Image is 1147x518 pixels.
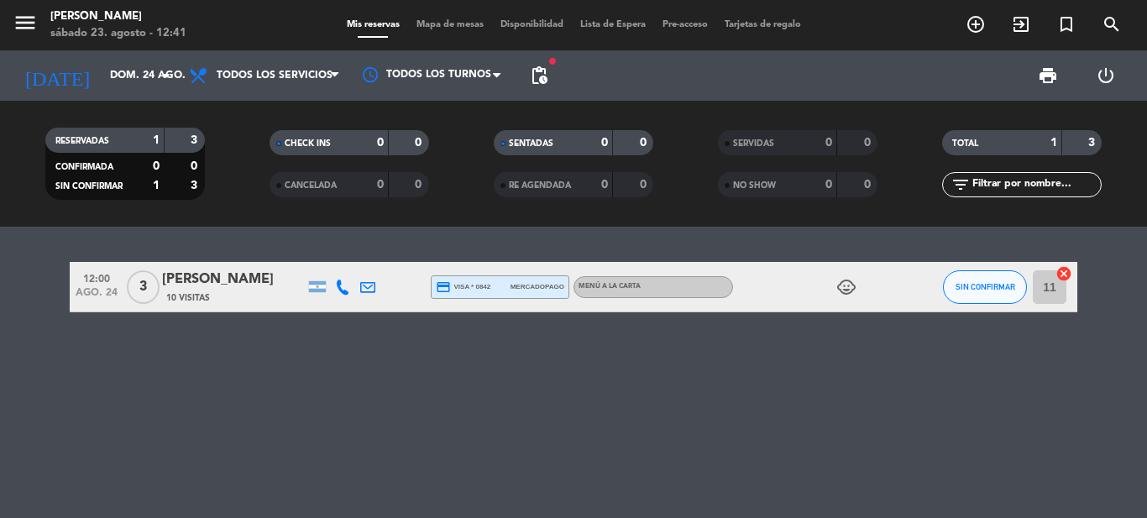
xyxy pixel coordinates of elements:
[50,8,186,25] div: [PERSON_NAME]
[76,287,118,306] span: ago. 24
[162,269,305,290] div: [PERSON_NAME]
[415,137,425,149] strong: 0
[13,57,102,94] i: [DATE]
[153,160,160,172] strong: 0
[640,179,650,191] strong: 0
[377,179,384,191] strong: 0
[836,277,856,297] i: child_care
[1088,137,1098,149] strong: 3
[285,181,337,190] span: CANCELADA
[951,175,971,195] i: filter_list
[50,25,186,42] div: sábado 23. agosto - 12:41
[733,181,776,190] span: NO SHOW
[191,180,201,191] strong: 3
[76,268,118,287] span: 12:00
[153,180,160,191] strong: 1
[166,291,210,305] span: 10 Visitas
[640,137,650,149] strong: 0
[547,56,558,66] span: fiber_manual_record
[825,137,832,149] strong: 0
[153,134,160,146] strong: 1
[156,65,176,86] i: arrow_drop_down
[415,179,425,191] strong: 0
[572,20,654,29] span: Lista de Espera
[601,179,608,191] strong: 0
[55,182,123,191] span: SIN CONFIRMAR
[13,10,38,35] i: menu
[377,137,384,149] strong: 0
[579,283,641,290] span: MENÚ A LA CARTA
[55,163,113,171] span: CONFIRMADA
[1011,14,1031,34] i: exit_to_app
[408,20,492,29] span: Mapa de mesas
[338,20,408,29] span: Mis reservas
[654,20,716,29] span: Pre-acceso
[55,137,109,145] span: RESERVADAS
[825,179,832,191] strong: 0
[509,139,553,148] span: SENTADAS
[956,282,1015,291] span: SIN CONFIRMAR
[971,175,1101,194] input: Filtrar por nombre...
[716,20,809,29] span: Tarjetas de regalo
[127,270,160,304] span: 3
[191,134,201,146] strong: 3
[966,14,986,34] i: add_circle_outline
[436,280,490,295] span: visa * 0842
[1050,137,1057,149] strong: 1
[952,139,978,148] span: TOTAL
[1102,14,1122,34] i: search
[492,20,572,29] span: Disponibilidad
[436,280,451,295] i: credit_card
[864,179,874,191] strong: 0
[864,137,874,149] strong: 0
[509,181,571,190] span: RE AGENDADA
[733,139,774,148] span: SERVIDAS
[217,70,333,81] span: Todos los servicios
[1056,14,1076,34] i: turned_in_not
[529,65,549,86] span: pending_actions
[1076,50,1134,101] div: LOG OUT
[13,10,38,41] button: menu
[511,281,564,292] span: mercadopago
[1055,265,1072,282] i: cancel
[1038,65,1058,86] span: print
[943,270,1027,304] button: SIN CONFIRMAR
[601,137,608,149] strong: 0
[1096,65,1116,86] i: power_settings_new
[191,160,201,172] strong: 0
[285,139,331,148] span: CHECK INS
